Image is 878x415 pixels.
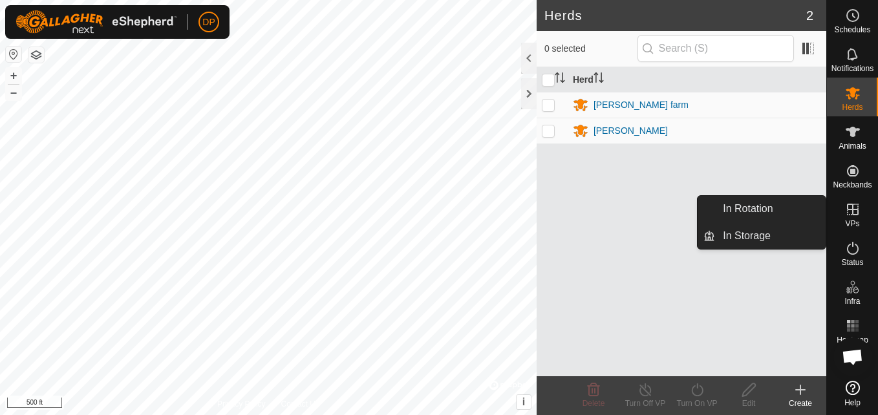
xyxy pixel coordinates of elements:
[715,196,826,222] a: In Rotation
[698,223,826,249] li: In Storage
[834,26,870,34] span: Schedules
[544,42,637,56] span: 0 selected
[775,398,826,409] div: Create
[837,336,868,344] span: Heatmap
[594,74,604,85] p-sorticon: Activate to sort
[6,85,21,100] button: –
[568,67,826,92] th: Herd
[831,65,873,72] span: Notifications
[845,220,859,228] span: VPs
[671,398,723,409] div: Turn On VP
[723,228,771,244] span: In Storage
[583,399,605,408] span: Delete
[715,223,826,249] a: In Storage
[517,395,531,409] button: i
[6,68,21,83] button: +
[544,8,806,23] h2: Herds
[842,103,862,111] span: Herds
[833,337,872,376] div: Open chat
[806,6,813,25] span: 2
[844,297,860,305] span: Infra
[555,74,565,85] p-sorticon: Activate to sort
[841,259,863,266] span: Status
[281,398,319,410] a: Contact Us
[723,398,775,409] div: Edit
[723,201,773,217] span: In Rotation
[594,124,668,138] div: [PERSON_NAME]
[202,16,215,29] span: DP
[217,398,266,410] a: Privacy Policy
[619,398,671,409] div: Turn Off VP
[522,396,525,407] span: i
[839,142,866,150] span: Animals
[594,98,689,112] div: [PERSON_NAME] farm
[6,47,21,62] button: Reset Map
[698,196,826,222] li: In Rotation
[833,181,872,189] span: Neckbands
[637,35,794,62] input: Search (S)
[28,47,44,63] button: Map Layers
[16,10,177,34] img: Gallagher Logo
[844,399,861,407] span: Help
[827,376,878,412] a: Help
